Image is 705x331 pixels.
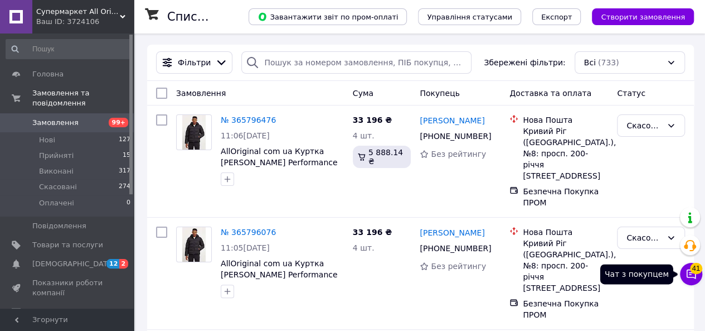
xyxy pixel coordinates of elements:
[32,88,134,108] span: Замовлення та повідомлення
[32,240,103,250] span: Товари та послуги
[417,128,492,144] div: [PHONE_NUMBER]
[598,58,619,67] span: (733)
[178,57,211,68] span: Фільтри
[39,151,74,161] span: Прийняті
[626,232,662,244] div: Скасовано
[601,13,685,21] span: Створити замовлення
[36,17,134,27] div: Ваш ID: 3724106
[431,262,486,271] span: Без рейтингу
[119,135,130,145] span: 127
[353,228,392,237] span: 33 196 ₴
[106,259,119,268] span: 12
[221,228,276,237] a: № 365796076
[221,243,270,252] span: 11:05[DATE]
[241,51,471,74] input: Пошук за номером замовлення, ПІБ покупця, номером телефону, Email, номером накладної
[32,221,86,231] span: Повідомлення
[680,263,702,285] button: Чат з покупцем41
[509,89,591,98] span: Доставка та оплата
[36,7,120,17] span: Супермаркет All Original
[420,227,484,238] a: [PERSON_NAME]
[32,118,79,128] span: Замовлення
[249,8,407,25] button: Завантажити звіт по пром-оплаті
[39,166,74,176] span: Виконані
[541,13,572,21] span: Експорт
[176,89,226,98] span: Замовлення
[182,115,205,150] img: Фото товару
[353,131,375,140] span: 4 шт.
[523,298,608,320] div: Бeзпeчнa Покупка ПPOМ
[182,227,205,262] img: Фото товару
[221,259,343,313] a: AllOriginal com ua Куртка [PERSON_NAME] Performance чоловіча колір чорний зимова 00GMF4O514 РОЗМІ...
[523,186,608,208] div: Бeзпeчнa Покупка ПPOМ
[176,227,212,262] a: Фото товару
[119,259,128,268] span: 2
[32,278,103,298] span: Показники роботи компанії
[420,115,484,126] a: [PERSON_NAME]
[592,8,694,25] button: Створити замовлення
[523,227,608,238] div: Нова Пошта
[427,13,512,21] span: Управління статусами
[39,182,77,192] span: Скасовані
[532,8,581,25] button: Експорт
[123,151,130,161] span: 15
[167,10,280,23] h1: Список замовлень
[353,243,375,252] span: 4 шт.
[617,89,645,98] span: Статус
[32,259,115,269] span: [DEMOGRAPHIC_DATA]
[690,263,702,274] span: 41
[221,116,276,124] a: № 365796476
[626,119,662,132] div: Скасовано
[39,198,74,208] span: Оплачені
[39,135,55,145] span: Нові
[32,308,61,318] span: Відгуки
[417,241,492,256] div: [PHONE_NUMBER]
[32,69,64,79] span: Головна
[119,182,130,192] span: 274
[221,147,343,200] a: AllOriginal com ua Куртка [PERSON_NAME] Performance чоловіча колір чорний зимова 00GMF4O514 РОЗМІ...
[257,12,398,22] span: Завантажити звіт по пром-оплаті
[484,57,565,68] span: Збережені фільтри:
[581,12,694,21] a: Створити замовлення
[119,166,130,176] span: 317
[221,131,270,140] span: 11:06[DATE]
[353,116,392,124] span: 33 196 ₴
[6,39,132,59] input: Пошук
[523,238,608,294] div: Кривий Ріг ([GEOGRAPHIC_DATA].), №8: просп. 200-річчя [STREET_ADDRESS]
[523,114,608,126] div: Нова Пошта
[127,198,130,208] span: 0
[584,57,596,68] span: Всі
[353,146,411,168] div: 5 888.14 ₴
[420,89,459,98] span: Покупець
[418,8,521,25] button: Управління статусами
[600,264,673,284] div: Чат з покупцем
[431,150,486,159] span: Без рейтингу
[176,114,212,150] a: Фото товару
[523,126,608,181] div: Кривий Ріг ([GEOGRAPHIC_DATA].), №8: просп. 200-річчя [STREET_ADDRESS]
[109,118,128,127] span: 99+
[353,89,373,98] span: Cума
